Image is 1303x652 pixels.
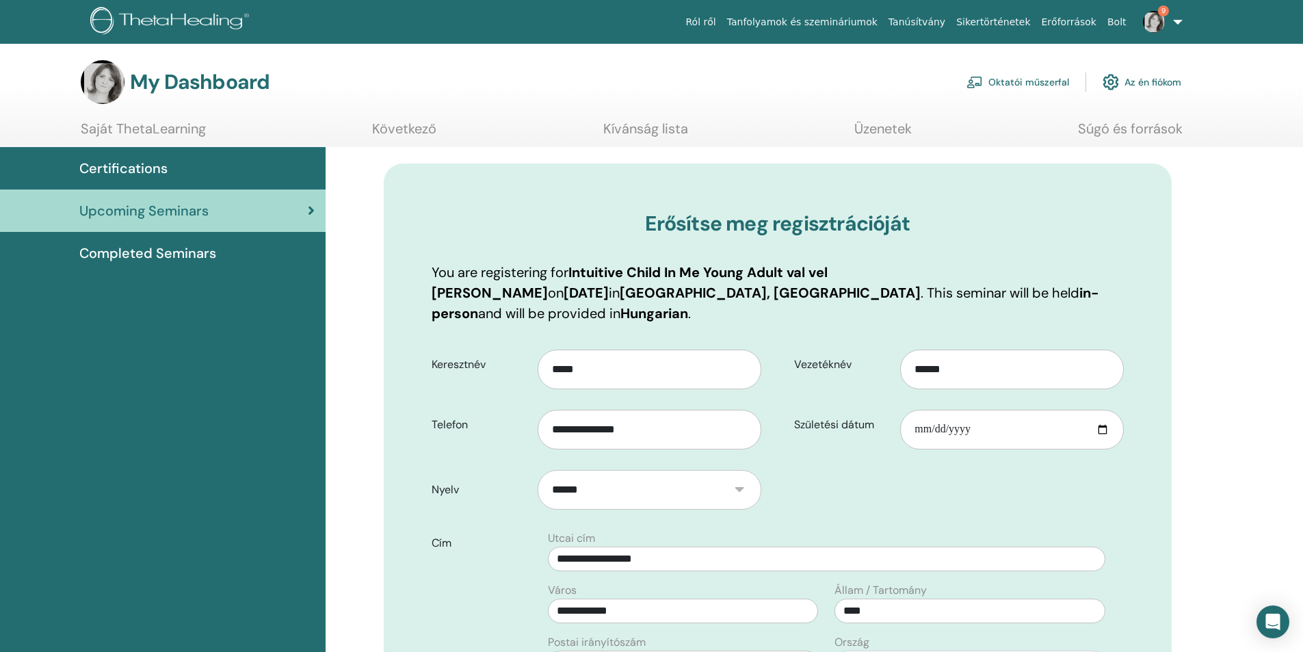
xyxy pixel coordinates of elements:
[421,352,538,378] label: Keresztnév
[722,10,883,35] a: Tanfolyamok és szemináriumok
[548,530,595,547] label: Utcai cím
[883,10,951,35] a: Tanúsítvány
[966,67,1069,97] a: Oktatói műszerfal
[130,70,269,94] h3: My Dashboard
[79,200,209,221] span: Upcoming Seminars
[421,412,538,438] label: Telefon
[603,120,688,147] a: Kívánság lista
[834,634,869,651] label: Ország
[1158,5,1169,16] span: 9
[1036,10,1102,35] a: Erőforrások
[1103,70,1119,94] img: cog.svg
[421,530,540,556] label: Cím
[1102,10,1132,35] a: Bolt
[854,120,912,147] a: Üzenetek
[79,243,216,263] span: Completed Seminars
[432,262,1124,324] p: You are registering for on in . This seminar will be held and will be provided in .
[1143,11,1165,33] img: default.jpg
[1256,605,1289,638] div: Open Intercom Messenger
[372,120,436,147] a: Következő
[564,284,609,302] b: [DATE]
[81,120,206,147] a: Saját ThetaLearning
[951,10,1036,35] a: Sikertörténetek
[548,582,577,599] label: Város
[432,263,828,302] b: Intuitive Child In Me Young Adult val vel [PERSON_NAME]
[681,10,722,35] a: Ról ről
[784,412,901,438] label: Születési dátum
[966,76,983,88] img: chalkboard-teacher.svg
[1103,67,1181,97] a: Az én fiókom
[432,211,1124,236] h3: Erősítse meg regisztrációját
[81,60,124,104] img: default.jpg
[834,582,927,599] label: Állam / Tartomány
[620,304,688,322] b: Hungarian
[548,634,646,651] label: Postai irányítószám
[1078,120,1183,147] a: Súgó és források
[90,7,254,38] img: logo.png
[620,284,921,302] b: [GEOGRAPHIC_DATA], [GEOGRAPHIC_DATA]
[79,158,168,179] span: Certifications
[784,352,901,378] label: Vezetéknév
[421,477,538,503] label: Nyelv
